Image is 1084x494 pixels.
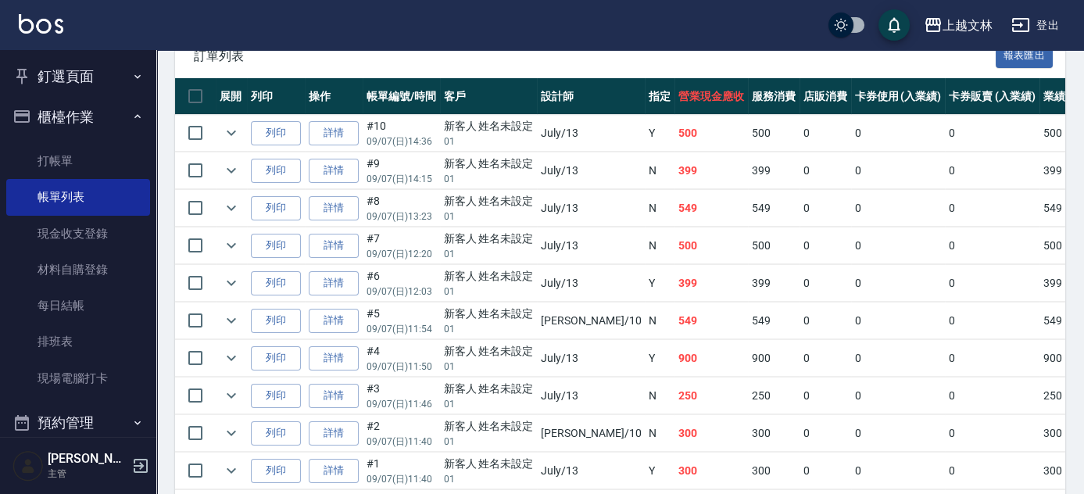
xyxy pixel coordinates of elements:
[851,415,946,452] td: 0
[945,302,1039,339] td: 0
[645,302,674,339] td: N
[444,247,534,261] p: 01
[363,453,440,489] td: #1
[537,453,645,489] td: July /13
[444,285,534,299] p: 01
[996,44,1054,68] button: 報表匯出
[363,78,440,115] th: 帳單編號/時間
[537,265,645,302] td: July /13
[363,190,440,227] td: #8
[309,121,359,145] a: 詳情
[537,115,645,152] td: July /13
[645,190,674,227] td: N
[945,190,1039,227] td: 0
[943,16,993,35] div: 上越文林
[220,346,243,370] button: expand row
[367,172,436,186] p: 09/07 (日) 14:15
[918,9,999,41] button: 上越文林
[674,152,748,189] td: 399
[251,271,301,295] button: 列印
[440,78,538,115] th: 客戶
[851,265,946,302] td: 0
[945,227,1039,264] td: 0
[6,252,150,288] a: 材料自購登錄
[878,9,910,41] button: save
[674,115,748,152] td: 500
[6,56,150,97] button: 釘選頁面
[748,115,800,152] td: 500
[674,378,748,414] td: 250
[363,265,440,302] td: #6
[800,190,851,227] td: 0
[309,459,359,483] a: 詳情
[537,302,645,339] td: [PERSON_NAME] /10
[645,78,674,115] th: 指定
[800,78,851,115] th: 店販消費
[996,48,1054,63] a: 報表匯出
[251,159,301,183] button: 列印
[251,346,301,370] button: 列印
[800,115,851,152] td: 0
[444,456,534,472] div: 新客人 姓名未設定
[800,302,851,339] td: 0
[367,209,436,224] p: 09/07 (日) 13:23
[363,378,440,414] td: #3
[6,360,150,396] a: 現場電腦打卡
[645,152,674,189] td: N
[363,302,440,339] td: #5
[800,340,851,377] td: 0
[1005,11,1065,40] button: 登出
[220,309,243,332] button: expand row
[444,193,534,209] div: 新客人 姓名未設定
[220,271,243,295] button: expand row
[645,115,674,152] td: Y
[537,152,645,189] td: July /13
[851,227,946,264] td: 0
[674,415,748,452] td: 300
[367,435,436,449] p: 09/07 (日) 11:40
[851,115,946,152] td: 0
[444,118,534,134] div: 新客人 姓名未設定
[367,397,436,411] p: 09/07 (日) 11:46
[444,343,534,360] div: 新客人 姓名未設定
[19,14,63,34] img: Logo
[851,453,946,489] td: 0
[945,453,1039,489] td: 0
[251,421,301,446] button: 列印
[444,360,534,374] p: 01
[220,459,243,482] button: expand row
[645,415,674,452] td: N
[309,234,359,258] a: 詳情
[309,159,359,183] a: 詳情
[748,453,800,489] td: 300
[48,451,127,467] h5: [PERSON_NAME]
[309,346,359,370] a: 詳情
[444,306,534,322] div: 新客人 姓名未設定
[363,227,440,264] td: #7
[674,302,748,339] td: 549
[945,152,1039,189] td: 0
[748,378,800,414] td: 250
[748,265,800,302] td: 399
[645,265,674,302] td: Y
[851,340,946,377] td: 0
[748,78,800,115] th: 服務消費
[6,97,150,138] button: 櫃檯作業
[945,115,1039,152] td: 0
[309,309,359,333] a: 詳情
[220,421,243,445] button: expand row
[748,190,800,227] td: 549
[216,78,247,115] th: 展開
[645,378,674,414] td: N
[444,268,534,285] div: 新客人 姓名未設定
[674,453,748,489] td: 300
[645,227,674,264] td: N
[444,435,534,449] p: 01
[800,227,851,264] td: 0
[367,247,436,261] p: 09/07 (日) 12:20
[363,415,440,452] td: #2
[851,190,946,227] td: 0
[945,340,1039,377] td: 0
[537,378,645,414] td: July /13
[6,179,150,215] a: 帳單列表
